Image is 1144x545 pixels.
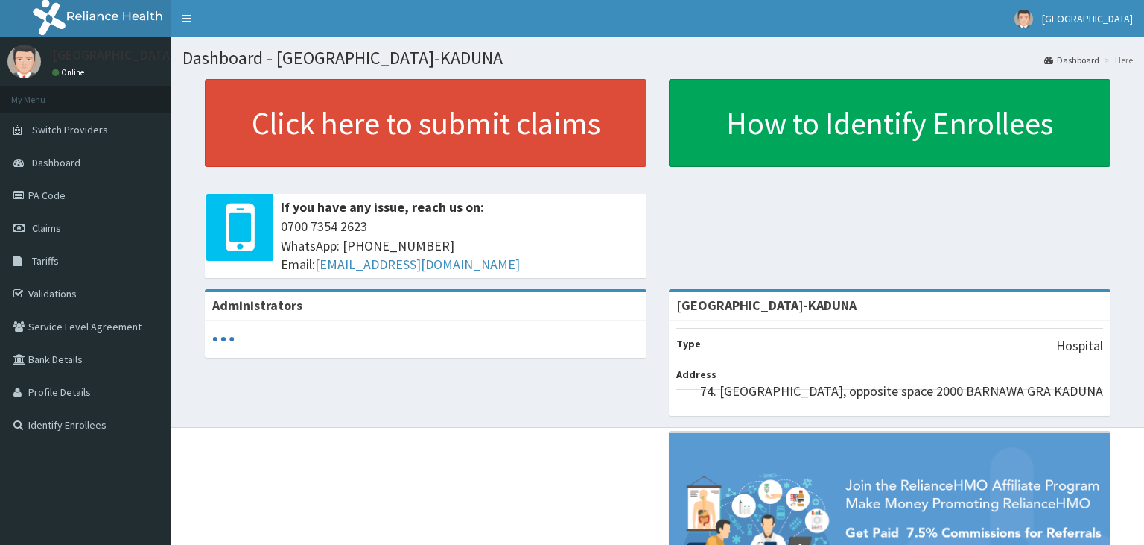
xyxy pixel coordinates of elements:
span: Switch Providers [32,123,108,136]
span: [GEOGRAPHIC_DATA] [1042,12,1133,25]
img: User Image [7,45,41,78]
b: If you have any issue, reach us on: [281,198,484,215]
b: Type [676,337,701,350]
a: Online [52,67,88,78]
p: [GEOGRAPHIC_DATA] [52,48,175,62]
span: Dashboard [32,156,80,169]
h1: Dashboard - [GEOGRAPHIC_DATA]-KADUNA [182,48,1133,68]
span: Tariffs [32,254,59,268]
a: Click here to submit claims [205,79,646,167]
span: Claims [32,221,61,235]
li: Here [1101,54,1133,66]
p: 74. [GEOGRAPHIC_DATA], opposite space 2000 BARNAWA GRA KADUNA [700,382,1103,401]
a: How to Identify Enrollees [669,79,1110,167]
strong: [GEOGRAPHIC_DATA]-KADUNA [676,297,857,314]
b: Address [676,368,716,381]
img: User Image [1014,10,1033,28]
b: Administrators [212,297,302,314]
a: [EMAIL_ADDRESS][DOMAIN_NAME] [315,256,520,273]
svg: audio-loading [212,328,235,350]
span: 0700 7354 2623 WhatsApp: [PHONE_NUMBER] Email: [281,217,639,274]
p: Hospital [1056,336,1103,356]
a: Dashboard [1044,54,1099,66]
